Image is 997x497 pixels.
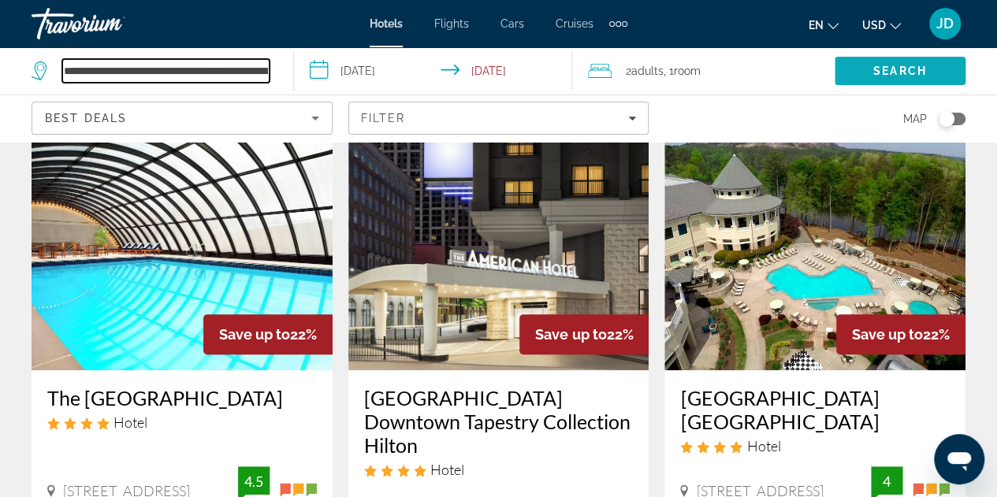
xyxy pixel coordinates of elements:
span: Save up to [852,326,923,343]
span: USD [862,19,886,32]
button: Change currency [862,13,901,36]
div: 4.5 [238,472,270,491]
span: Search [873,65,927,77]
span: Hotel [746,437,780,454]
a: Hotels [370,17,403,30]
iframe: Button to launch messaging window [934,434,984,484]
button: User Menu [924,7,965,40]
img: The Westin Peachtree Plaza Atlanta [32,118,333,370]
a: Cruises [556,17,593,30]
span: Save up to [219,326,290,343]
button: Change language [809,13,839,36]
span: Save up to [535,326,606,343]
span: Map [903,108,927,130]
button: Filters [348,102,649,135]
div: 22% [836,314,965,354]
span: Room [674,65,701,77]
button: Travelers: 2 adults, 0 children [572,47,835,95]
span: Best Deals [45,112,127,124]
div: 4 [871,472,902,491]
div: 22% [519,314,649,354]
span: , 1 [664,60,701,82]
mat-select: Sort by [45,109,319,128]
span: JD [936,16,954,32]
div: 4 star Hotel [680,437,950,454]
span: Adults [631,65,664,77]
span: en [809,19,824,32]
span: Filter [361,112,406,124]
div: 22% [203,314,333,354]
button: Select check in and out date [294,47,572,95]
a: Flights [434,17,469,30]
img: Atlanta Evergreen Lakeside Resort [664,118,965,370]
a: The [GEOGRAPHIC_DATA] [47,386,317,410]
button: Search [835,57,965,85]
button: Toggle map [927,112,965,126]
img: American Hotel Atlanta Downtown Tapestry Collection Hilton [348,118,649,370]
a: Travorium [32,3,189,44]
a: Cars [500,17,524,30]
div: 4 star Hotel [364,461,634,478]
span: Hotel [430,461,464,478]
span: Hotel [113,414,147,431]
div: 4 star Hotel [47,414,317,431]
input: Search hotel destination [62,59,270,83]
button: Extra navigation items [609,11,627,36]
a: [GEOGRAPHIC_DATA] Downtown Tapestry Collection Hilton [364,386,634,457]
a: [GEOGRAPHIC_DATA] [GEOGRAPHIC_DATA] [680,386,950,433]
span: 2 [626,60,664,82]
